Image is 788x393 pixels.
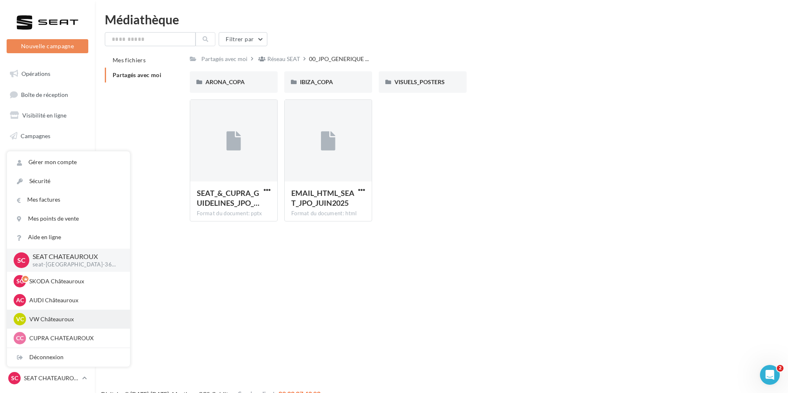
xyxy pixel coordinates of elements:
[5,107,90,124] a: Visibilité en ligne
[394,78,445,85] span: VISUELS_POSTERS
[7,370,88,386] a: SC SEAT CHATEAUROUX
[309,55,369,63] span: 00_JPO_GENERIQUE ...
[33,252,117,261] p: SEAT CHATEAUROUX
[21,132,50,139] span: Campagnes
[29,296,120,304] p: AUDI Châteauroux
[105,13,778,26] div: Médiathèque
[197,188,260,207] span: SEAT_&_CUPRA_GUIDELINES_JPO_2025
[5,189,90,206] a: Calendrier
[5,209,90,234] a: PLV et print personnalisable
[16,296,24,304] span: AC
[16,334,24,342] span: CC
[11,374,18,382] span: SC
[291,210,365,217] div: Format du document: html
[7,228,130,247] a: Aide en ligne
[205,78,245,85] span: ARONA_COPA
[760,365,780,385] iframe: Intercom live chat
[7,348,130,367] div: Déconnexion
[267,55,300,63] div: Réseau SEAT
[16,315,24,323] span: VC
[219,32,267,46] button: Filtrer par
[5,168,90,186] a: Médiathèque
[300,78,333,85] span: IBIZA_COPA
[5,65,90,82] a: Opérations
[197,210,271,217] div: Format du document: pptx
[33,261,117,268] p: seat-[GEOGRAPHIC_DATA]-36007
[5,86,90,104] a: Boîte de réception
[5,148,90,165] a: Contacts
[113,56,146,64] span: Mes fichiers
[7,39,88,53] button: Nouvelle campagne
[21,91,68,98] span: Boîte de réception
[7,209,130,228] a: Mes points de vente
[201,55,248,63] div: Partagés avec moi
[29,315,120,323] p: VW Châteauroux
[7,172,130,191] a: Sécurité
[24,374,79,382] p: SEAT CHATEAUROUX
[7,153,130,172] a: Gérer mon compte
[7,191,130,209] a: Mes factures
[21,70,50,77] span: Opérations
[29,334,120,342] p: CUPRA CHATEAUROUX
[5,237,90,261] a: Campagnes DataOnDemand
[777,365,783,372] span: 2
[291,188,354,207] span: EMAIL_HTML_SEAT_JPO_JUIN2025
[113,71,161,78] span: Partagés avec moi
[22,112,66,119] span: Visibilité en ligne
[17,277,24,285] span: SC
[17,255,26,265] span: SC
[29,277,120,285] p: SKODA Châteauroux
[5,127,90,145] a: Campagnes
